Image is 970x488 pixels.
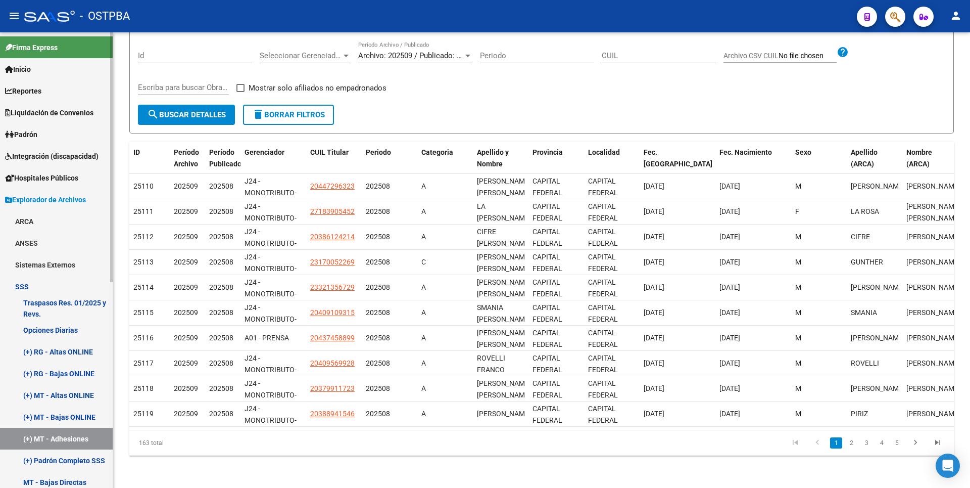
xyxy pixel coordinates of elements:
mat-icon: help [837,46,849,58]
li: page 2 [844,434,859,452]
span: 20409569928 [310,359,355,367]
span: F [795,207,799,215]
span: Hospitales Públicos [5,172,78,184]
span: A [421,182,426,190]
span: [DATE] [719,207,740,215]
span: J24 - MONOTRIBUTO-IGUALDAD SALUD-PRENSA [245,228,297,270]
span: GONZALEZ [851,384,905,392]
span: CAPITAL FEDERAL [588,329,618,348]
span: 23170052269 [310,258,355,266]
span: CAPITAL FEDERAL [532,228,562,247]
span: 202509 [174,233,198,241]
span: CAPITAL FEDERAL [532,354,562,374]
span: [DATE] [719,384,740,392]
div: Open Intercom Messenger [936,454,960,478]
span: 202509 [174,334,198,342]
span: SMANIA [PERSON_NAME] [477,303,531,323]
span: Periodo [366,148,391,156]
a: 1 [830,437,842,449]
span: 202508 [366,283,390,291]
mat-icon: search [147,108,159,120]
span: 202509 [174,359,198,367]
span: [DATE] [719,283,740,291]
span: FRANCO [906,359,960,367]
span: CAPITAL FEDERAL [532,278,562,298]
a: go to first page [786,437,805,449]
span: 25118 [133,384,154,392]
span: C [421,258,426,266]
span: J24 - MONOTRIBUTO-IGUALDAD SALUD-PRENSA [245,202,297,245]
span: GUNTHER [851,258,883,266]
span: CAPITAL FEDERAL [588,303,618,323]
span: LUCAS NAHUEL [906,410,960,418]
a: 5 [891,437,903,449]
span: 25110 [133,182,154,190]
span: CAPITAL FEDERAL [532,177,562,197]
span: 202508 [209,207,233,215]
datatable-header-cell: Nombre (ARCA) [902,142,958,186]
span: [PERSON_NAME] [PERSON_NAME] [477,278,531,298]
span: Período Archivo [174,148,199,168]
span: M [795,258,801,266]
span: 202508 [366,258,390,266]
span: J24 - MONOTRIBUTO-IGUALDAD SALUD-PRENSA [245,253,297,295]
datatable-header-cell: Localidad [584,142,640,186]
span: [DATE] [644,182,664,190]
span: [DATE] [719,308,740,317]
span: [PERSON_NAME] [PERSON_NAME] [477,329,531,348]
span: [PERSON_NAME] [PERSON_NAME] [477,177,531,197]
span: 202508 [366,334,390,342]
span: [DATE] [644,359,664,367]
span: SANCHEZ TRONCOSO [851,182,905,190]
span: 202508 [366,207,390,215]
span: M [795,308,801,317]
span: Fec. Nacimiento [719,148,772,156]
span: CAPITAL FEDERAL [588,202,618,222]
span: [DATE] [719,410,740,418]
span: PIRIZ [851,410,868,418]
span: 20437458899 [310,334,355,342]
span: Explorador de Archivos [5,194,86,205]
span: 202509 [174,207,198,215]
span: Reportes [5,85,41,97]
span: M [795,233,801,241]
span: A01 - PRENSA [245,334,289,342]
span: A [421,359,426,367]
span: 202508 [366,308,390,317]
span: CAPITAL FEDERAL [588,379,618,399]
span: Borrar Filtros [252,110,325,119]
span: 202508 [366,410,390,418]
span: Gerenciador [245,148,284,156]
span: M [795,182,801,190]
span: CAPITAL FEDERAL [588,177,618,197]
span: M [795,410,801,418]
span: Nombre (ARCA) [906,148,932,168]
li: page 4 [874,434,889,452]
span: CAPITAL FEDERAL [532,329,562,348]
span: Apellido y Nombre [477,148,509,168]
datatable-header-cell: Periodo [362,142,417,186]
span: Sexo [795,148,811,156]
span: [DATE] [644,258,664,266]
span: 202509 [174,182,198,190]
span: 202508 [366,233,390,241]
span: M [795,283,801,291]
span: A [421,410,426,418]
span: A [421,334,426,342]
span: [DATE] [719,258,740,266]
span: J24 - MONOTRIBUTO-IGUALDAD SALUD-PRENSA [245,354,297,396]
span: [DATE] [644,233,664,241]
span: 20447296323 [310,182,355,190]
span: J24 - MONOTRIBUTO-IGUALDAD SALUD-PRENSA [245,177,297,219]
span: [DATE] [644,384,664,392]
div: 163 total [129,430,293,456]
span: 25112 [133,233,154,241]
span: LA ROSA [851,207,879,215]
span: MATIAS EZEQUIEL [906,308,960,317]
a: go to next page [906,437,925,449]
span: Categoria [421,148,453,156]
datatable-header-cell: ID [129,142,170,186]
li: page 3 [859,434,874,452]
mat-icon: person [950,10,962,22]
span: Fec. [GEOGRAPHIC_DATA] [644,148,712,168]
